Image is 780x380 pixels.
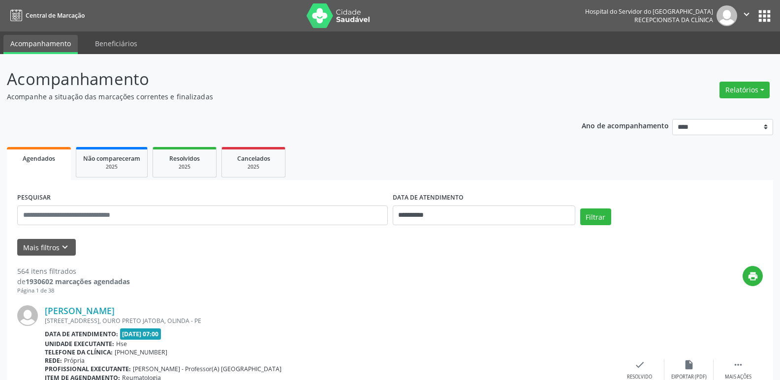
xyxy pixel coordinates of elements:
[17,287,130,295] div: Página 1 de 38
[737,5,756,26] button: 
[748,271,758,282] i: print
[17,305,38,326] img: img
[160,163,209,171] div: 2025
[115,348,167,356] span: [PHONE_NUMBER]
[120,328,161,340] span: [DATE] 07:00
[580,208,611,225] button: Filtrar
[26,277,130,286] strong: 1930602 marcações agendadas
[17,266,130,276] div: 564 itens filtrados
[7,91,543,102] p: Acompanhe a situação das marcações correntes e finalizadas
[169,154,200,163] span: Resolvidos
[237,154,270,163] span: Cancelados
[717,5,737,26] img: img
[45,356,62,365] b: Rede:
[719,82,770,98] button: Relatórios
[26,11,85,20] span: Central de Marcação
[17,190,51,205] label: PESQUISAR
[133,365,281,373] span: [PERSON_NAME] - Professor(A) [GEOGRAPHIC_DATA]
[7,7,85,24] a: Central de Marcação
[743,266,763,286] button: print
[88,35,144,52] a: Beneficiários
[64,356,85,365] span: Própria
[684,359,694,370] i: insert_drive_file
[229,163,278,171] div: 2025
[741,9,752,20] i: 
[7,67,543,91] p: Acompanhamento
[756,7,773,25] button: apps
[83,154,140,163] span: Não compareceram
[733,359,744,370] i: 
[45,305,115,316] a: [PERSON_NAME]
[23,154,55,163] span: Agendados
[60,242,70,253] i: keyboard_arrow_down
[634,359,645,370] i: check
[634,16,713,24] span: Recepcionista da clínica
[45,340,114,348] b: Unidade executante:
[3,35,78,54] a: Acompanhamento
[585,7,713,16] div: Hospital do Servidor do [GEOGRAPHIC_DATA]
[45,317,615,325] div: [STREET_ADDRESS], OURO PRETO JATOBA, OLINDA - PE
[17,239,76,256] button: Mais filtroskeyboard_arrow_down
[393,190,464,205] label: DATA DE ATENDIMENTO
[45,348,113,356] b: Telefone da clínica:
[582,119,669,131] p: Ano de acompanhamento
[116,340,127,348] span: Hse
[17,276,130,287] div: de
[45,330,118,338] b: Data de atendimento:
[83,163,140,171] div: 2025
[45,365,131,373] b: Profissional executante:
